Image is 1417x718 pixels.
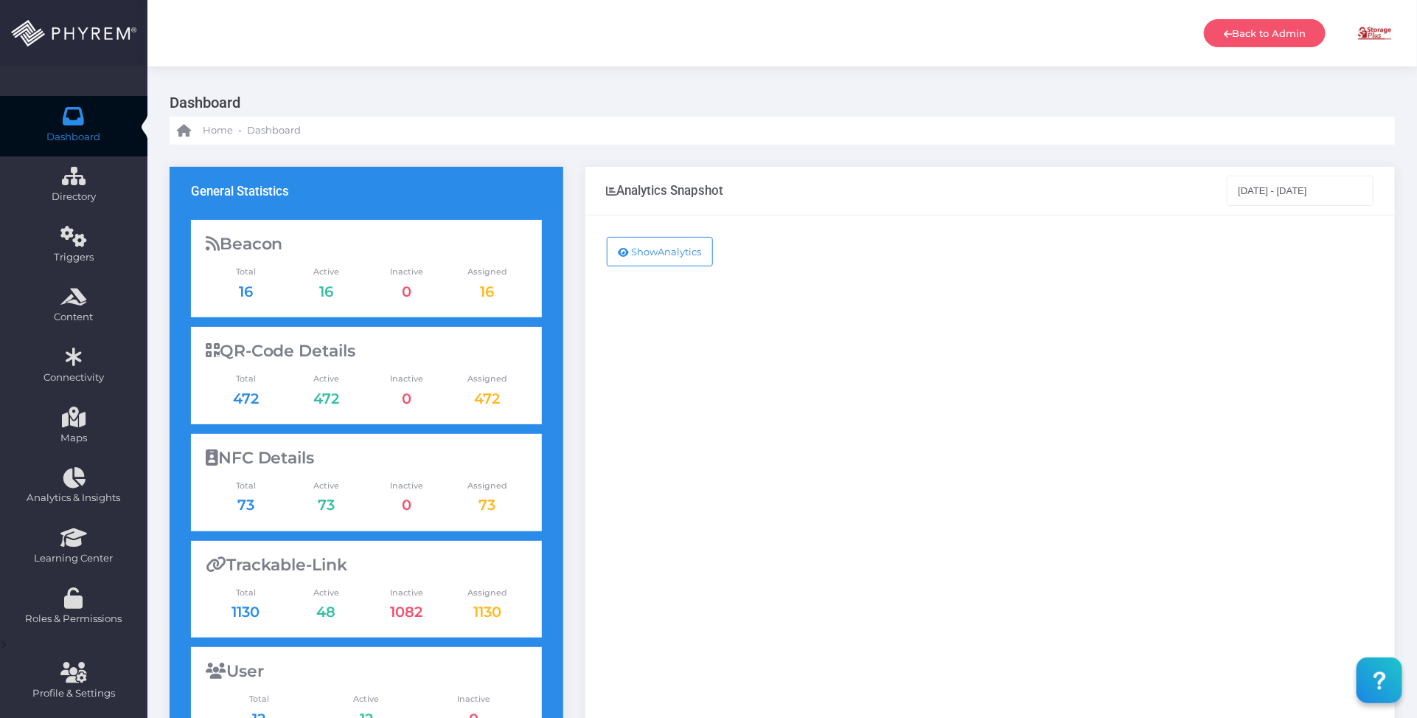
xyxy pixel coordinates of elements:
span: Roles & Permissions [10,612,138,626]
div: Beacon [206,235,528,254]
span: Learning Center [10,551,138,566]
span: Inactive [366,266,447,278]
a: Home [177,117,233,145]
div: User [206,662,528,681]
a: 1130 [231,603,260,621]
span: Total [206,693,313,705]
span: Triggers [10,250,138,265]
a: 48 [316,603,335,621]
a: 16 [480,283,494,300]
a: 73 [237,496,254,514]
a: Back to Admin [1204,19,1326,47]
a: 1130 [473,603,501,621]
span: Content [10,310,138,325]
a: 0 [402,390,411,407]
a: 16 [319,283,333,300]
a: 73 [478,496,495,514]
div: NFC Details [206,449,528,468]
span: Assigned [447,587,527,599]
div: QR-Code Details [206,342,528,361]
span: Active [286,587,366,599]
span: Active [286,266,366,278]
a: 0 [402,283,411,300]
a: Dashboard [247,117,301,145]
span: Total [206,480,286,492]
a: 472 [313,390,339,407]
span: Assigned [447,373,527,385]
a: 0 [402,496,411,514]
div: Analytics Snapshot [607,183,724,198]
a: 472 [233,390,259,407]
a: 472 [474,390,500,407]
span: Show [632,246,658,258]
a: 1082 [391,603,423,621]
input: Select Date Range [1227,176,1374,205]
li: - [236,123,244,138]
span: Assigned [447,480,527,492]
span: Active [286,480,366,492]
h3: General Statistics [191,184,290,199]
a: 73 [318,496,335,514]
h3: Dashboard [170,89,1384,117]
span: Maps [60,431,87,446]
span: Connectivity [10,370,138,385]
span: Dashboard [247,123,301,138]
span: Inactive [366,587,447,599]
span: Directory [10,190,138,204]
div: Trackable-Link [206,556,528,575]
a: 16 [239,283,253,300]
span: Total [206,373,286,385]
span: Active [286,373,366,385]
span: Total [206,266,286,278]
span: Dashboard [47,130,101,145]
span: Inactive [366,480,447,492]
span: Active [313,693,420,705]
span: Inactive [366,373,447,385]
span: Inactive [420,693,528,705]
button: ShowAnalytics [607,237,714,266]
span: Home [203,123,233,138]
span: Analytics & Insights [10,491,138,505]
span: Total [206,587,286,599]
span: Assigned [447,266,527,278]
span: Profile & Settings [32,686,115,701]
